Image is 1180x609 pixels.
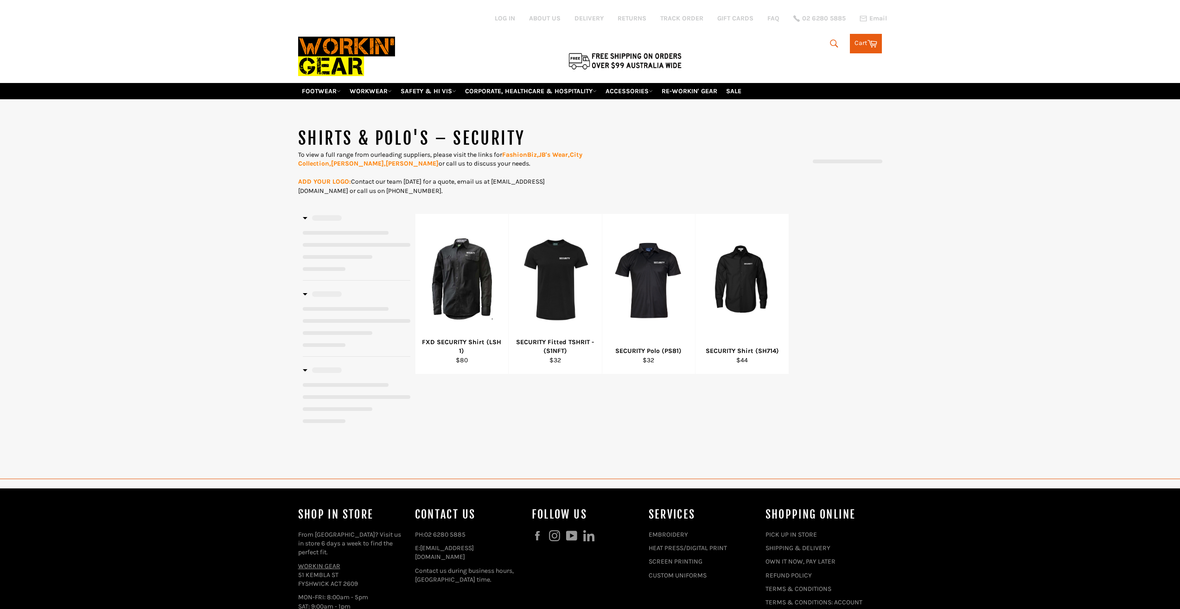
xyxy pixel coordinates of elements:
[346,83,395,99] a: WORKWEAR
[765,571,812,579] a: REFUND POLICY
[298,562,340,570] a: WORKIN GEAR
[415,566,523,584] p: Contact us during business hours, [GEOGRAPHIC_DATA] time.
[298,127,590,150] h1: SHIRTS & POLO'S – security
[567,51,683,71] img: Flat $9.95 shipping Australia wide
[331,160,384,167] a: [PERSON_NAME]
[649,507,756,522] h4: services
[415,214,509,374] a: FXD SECURITY Shirt (LSH 1) - Workin' Gear FXD SECURITY Shirt (LSH 1) $80
[658,83,721,99] a: RE-WORKIN' GEAR
[415,530,523,539] p: PH:
[608,356,689,365] div: $32
[649,571,707,579] a: CUSTOM UNIFORMS
[649,531,688,538] a: EMBROIDERY
[298,151,380,159] span: To view a full range from our
[427,235,497,325] img: FXD SECURITY Shirt (LSH 1) - Workin' Gear
[765,544,830,552] a: SHIPPING & DELIVERY
[515,338,596,356] div: SECURITY Fitted TSHRIT - (S1NFT)
[602,83,657,99] a: ACCESSORIES
[532,507,639,522] h4: Follow us
[461,83,600,99] a: CORPORATE, HEALTHCARE & HOSPITALITY
[515,356,596,365] div: $32
[421,338,503,356] div: FXD SECURITY Shirt (LSH 1)
[602,214,695,374] a: SECURITY Polo (PS81) - Workin' Gear SECURITY Polo (PS81) $32
[421,356,503,365] div: $80
[298,178,351,186] strong: ADD YOUR LOGO:
[415,544,474,561] a: [EMAIL_ADDRESS][DOMAIN_NAME]
[660,14,703,23] a: TRACK ORDER
[539,151,568,159] a: JB's Wear
[702,356,783,365] div: $44
[765,585,831,593] a: TERMS & CONDITIONS
[767,14,779,23] a: FAQ
[649,544,727,552] a: HEAT PRESS/DIGITAL PRINT
[298,178,545,194] span: Contact our team [DATE] for a quote, email us at [EMAIL_ADDRESS][DOMAIN_NAME] or call us on [PHON...
[793,15,846,22] a: 02 6280 5885
[529,14,561,23] a: ABOUT US
[802,15,846,22] span: 02 6280 5885
[527,151,537,159] a: Biz
[765,507,873,522] h4: SHOPPING ONLINE
[608,346,689,355] div: SECURITY Polo (PS81)
[869,15,887,22] span: Email
[717,14,753,23] a: GIFT CARDS
[722,83,745,99] a: SALE
[860,15,887,22] a: Email
[574,14,604,23] a: DELIVERY
[765,531,817,538] a: PICK UP IN STORE
[695,214,789,374] a: SECURITY Shirt (SH714) - Workin' Gear SECURITY Shirt (SH714) $44
[424,531,466,538] a: 02 6280 5885
[298,507,406,522] h4: Shop In Store
[298,562,406,589] p: 51 KEMBLA ST FYSHWICK ACT 2609
[495,14,515,22] a: Log in
[502,151,527,159] a: Fashion
[415,507,523,522] h4: Contact Us
[520,236,590,324] img: SECURITY Fitted TSHRIT - (S1NFT) - Workin' Gear
[415,544,523,562] p: E:
[386,160,439,167] a: [PERSON_NAME]
[614,238,684,321] img: SECURITY Polo (PS81) - Workin' Gear
[298,30,395,83] img: Workin Gear leaders in Workwear, Safety Boots, PPE, Uniforms. Australia's No.1 in Workwear
[702,346,783,355] div: SECURITY Shirt (SH714)
[618,14,646,23] a: RETURNS
[850,34,882,53] a: Cart
[649,558,702,565] a: SCREEN PRINTING
[508,214,602,374] a: SECURITY Fitted TSHRIT - (S1NFT) - Workin' Gear SECURITY Fitted TSHRIT - (S1NFT) $32
[765,558,836,565] a: OWN IT NOW, PAY LATER
[298,83,344,99] a: FOOTWEAR
[397,83,460,99] a: SAFETY & HI VIS
[298,150,590,168] p: leading suppliers, please visit the links for or call us to discuss your needs.
[707,239,777,320] img: SECURITY Shirt (SH714) - Workin' Gear
[298,530,406,557] p: From [GEOGRAPHIC_DATA]? Visit us in store 6 days a week to find the perfect fit.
